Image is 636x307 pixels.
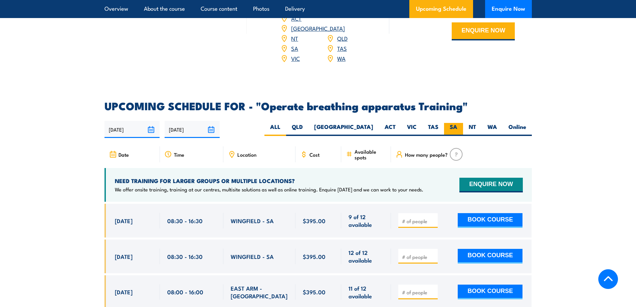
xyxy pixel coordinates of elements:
[459,178,522,192] button: ENQUIRE NOW
[303,217,326,224] span: $395.00
[231,217,274,224] span: WINGFIELD - SA
[337,54,346,62] a: WA
[115,288,133,296] span: [DATE]
[167,217,203,224] span: 08:30 - 16:30
[231,253,274,260] span: WINGFIELD - SA
[309,152,320,157] span: Cost
[264,123,286,136] label: ALL
[337,44,347,52] a: TAS
[115,177,423,184] h4: NEED TRAINING FOR LARGER GROUPS OR MULTIPLE LOCATIONS?
[104,121,160,138] input: From date
[458,213,522,228] button: BOOK COURSE
[349,249,384,264] span: 12 of 12 available
[503,123,532,136] label: Online
[165,121,220,138] input: To date
[401,123,422,136] label: VIC
[402,218,435,224] input: # of people
[452,22,515,40] button: ENQUIRE NOW
[119,152,129,157] span: Date
[405,152,448,157] span: How many people?
[349,284,384,300] span: 11 of 12 available
[115,253,133,260] span: [DATE]
[337,34,348,42] a: QLD
[303,288,326,296] span: $395.00
[167,253,203,260] span: 08:30 - 16:30
[463,123,482,136] label: NT
[291,34,298,42] a: NT
[291,44,298,52] a: SA
[355,149,386,160] span: Available spots
[291,54,300,62] a: VIC
[422,123,444,136] label: TAS
[115,217,133,224] span: [DATE]
[308,123,379,136] label: [GEOGRAPHIC_DATA]
[231,284,288,300] span: EAST ARM - [GEOGRAPHIC_DATA]
[379,123,401,136] label: ACT
[458,249,522,264] button: BOOK COURSE
[349,213,384,228] span: 9 of 12 available
[104,101,532,110] h2: UPCOMING SCHEDULE FOR - "Operate breathing apparatus Training"
[174,152,184,157] span: Time
[237,152,256,157] span: Location
[115,186,423,193] p: We offer onsite training, training at our centres, multisite solutions as well as online training...
[482,123,503,136] label: WA
[286,123,308,136] label: QLD
[291,24,345,32] a: [GEOGRAPHIC_DATA]
[458,285,522,299] button: BOOK COURSE
[402,289,435,296] input: # of people
[303,253,326,260] span: $395.00
[167,288,203,296] span: 08:00 - 16:00
[291,14,301,22] a: ACT
[444,123,463,136] label: SA
[402,254,435,260] input: # of people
